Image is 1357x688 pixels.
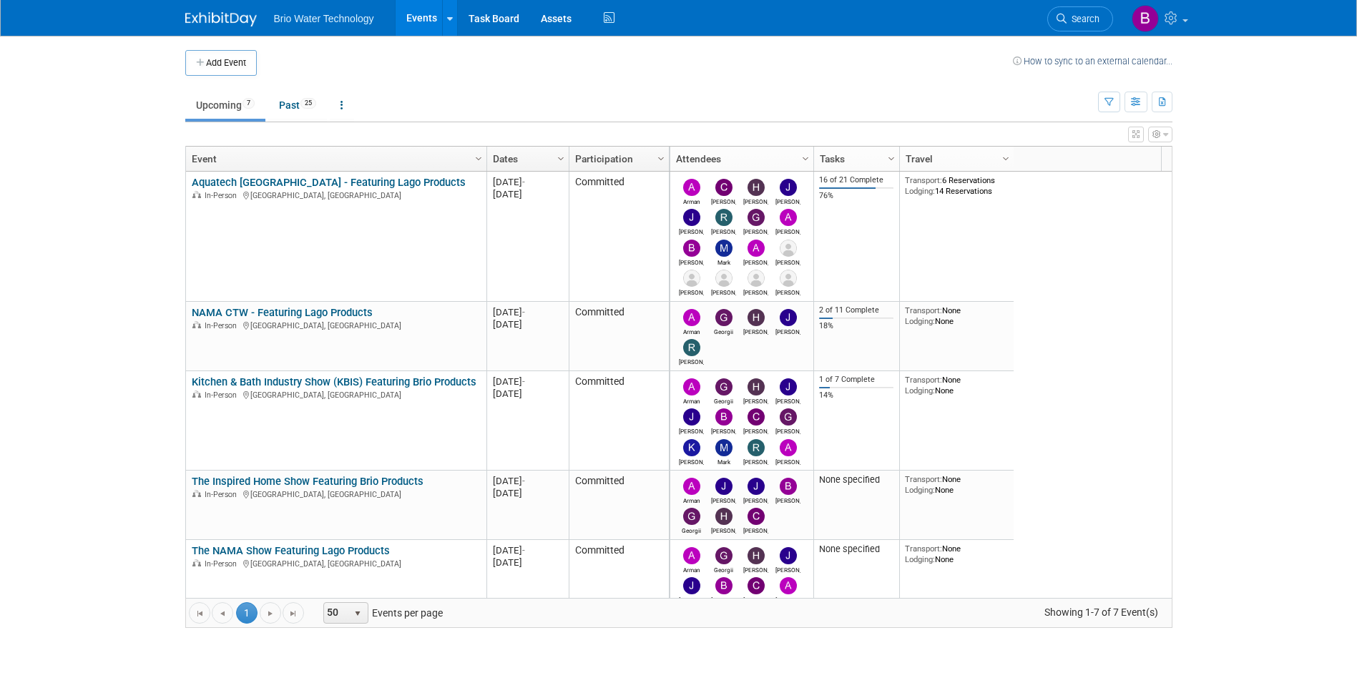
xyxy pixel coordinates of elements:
[194,608,205,619] span: Go to the first page
[905,474,1008,495] div: None None
[683,478,700,495] img: Arman Melkonian
[1000,153,1011,164] span: Column Settings
[715,478,733,495] img: James Kang
[679,356,704,365] div: Ryan McMillin
[748,439,765,456] img: Ryan McMillin
[1031,602,1171,622] span: Showing 1-7 of 7 Event(s)
[679,196,704,205] div: Arman Melkonian
[906,147,1004,171] a: Travel
[473,153,484,164] span: Column Settings
[905,544,942,554] span: Transport:
[493,176,562,188] div: [DATE]
[780,209,797,226] img: Angela Moyano
[780,240,797,257] img: Ernesto Esteban Kokovic
[493,487,562,499] div: [DATE]
[711,525,736,534] div: Harry Mesak
[205,390,241,400] span: In-Person
[679,564,704,574] div: Arman Melkonian
[905,186,935,196] span: Lodging:
[743,456,768,466] div: Ryan McMillin
[798,147,813,168] a: Column Settings
[493,388,562,400] div: [DATE]
[711,196,736,205] div: Cynthia Mendoza
[192,321,201,328] img: In-Person Event
[683,209,700,226] img: James Park
[711,326,736,335] div: Georgii Tsatrian
[780,547,797,564] img: James Kang
[283,602,304,624] a: Go to the last page
[715,577,733,594] img: Brandye Gahagan
[553,147,569,168] a: Column Settings
[192,191,201,198] img: In-Person Event
[185,50,257,76] button: Add Event
[300,98,316,109] span: 25
[189,602,210,624] a: Go to the first page
[715,547,733,564] img: Georgii Tsatrian
[493,318,562,330] div: [DATE]
[575,147,660,171] a: Participation
[905,305,1008,326] div: None None
[679,257,704,266] div: Brandye Gahagan
[522,307,525,318] span: -
[711,395,736,405] div: Georgii Tsatrian
[679,456,704,466] div: Kimberly Alegria
[775,395,800,405] div: James Kang
[775,326,800,335] div: James Kang
[522,376,525,387] span: -
[192,176,466,189] a: Aquatech [GEOGRAPHIC_DATA] - Featuring Lago Products
[748,309,765,326] img: Harry Mesak
[883,147,899,168] a: Column Settings
[743,594,768,604] div: Cynthia Mendoza
[905,544,1008,564] div: None None
[555,153,567,164] span: Column Settings
[711,287,736,296] div: Karina Gonzalez Larenas
[905,175,1008,196] div: 6 Reservations 14 Reservations
[1013,56,1172,67] a: How to sync to an external calendar...
[886,153,897,164] span: Column Settings
[274,13,374,24] span: Brio Water Technology
[780,408,797,426] img: Giancarlo Barzotti
[905,375,1008,395] div: None None
[743,426,768,435] div: Cynthia Mendoza
[265,608,276,619] span: Go to the next page
[679,326,704,335] div: Arman Melkonian
[653,147,669,168] a: Column Settings
[522,177,525,187] span: -
[743,196,768,205] div: Harry Mesak
[743,326,768,335] div: Harry Mesak
[775,226,800,235] div: Angela Moyano
[205,321,241,330] span: In-Person
[905,554,935,564] span: Lodging:
[711,495,736,504] div: James Kang
[748,547,765,564] img: Harry Mesak
[711,226,736,235] div: Ryan McMillin
[711,426,736,435] div: Brandye Gahagan
[775,287,800,296] div: Walter Westphal
[819,375,893,385] div: 1 of 7 Complete
[780,478,797,495] img: Brandye Gahagan
[192,306,373,319] a: NAMA CTW - Featuring Lago Products
[683,547,700,564] img: Arman Melkonian
[493,306,562,318] div: [DATE]
[522,545,525,556] span: -
[780,577,797,594] img: Angela Moyano
[711,257,736,266] div: Mark Melkonian
[905,385,935,395] span: Lodging:
[743,525,768,534] div: Cynthia Mendoza
[324,603,348,623] span: 50
[679,525,704,534] div: Georgii Tsatrian
[205,191,241,200] span: In-Person
[212,602,233,624] a: Go to the previous page
[679,395,704,405] div: Arman Melkonian
[711,594,736,604] div: Brandye Gahagan
[569,302,669,371] td: Committed
[683,339,700,356] img: Ryan McMillin
[679,426,704,435] div: James Park
[780,179,797,196] img: James Kang
[1067,14,1099,24] span: Search
[655,153,667,164] span: Column Settings
[743,395,768,405] div: Harry Mesak
[780,309,797,326] img: James Kang
[820,147,890,171] a: Tasks
[185,92,265,119] a: Upcoming7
